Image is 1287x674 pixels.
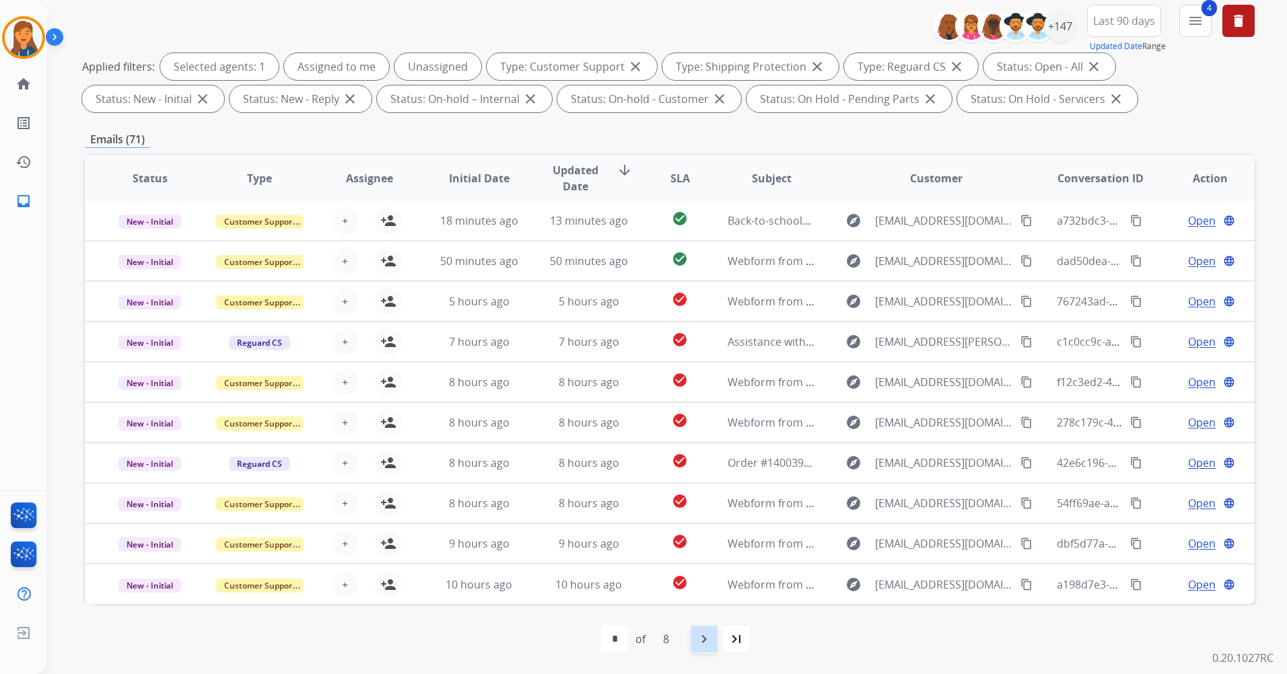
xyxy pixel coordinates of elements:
span: New - Initial [118,255,181,269]
div: Status: On Hold - Servicers [957,85,1138,112]
span: Assignee [346,170,393,186]
mat-icon: check_circle [672,574,688,591]
span: [EMAIL_ADDRESS][DOMAIN_NAME] [875,253,1013,269]
mat-icon: explore [845,293,862,309]
span: 8 hours ago [559,496,619,511]
span: 7 hours ago [449,334,510,349]
mat-icon: close [342,91,358,107]
span: New - Initial [118,457,181,471]
span: 42e6c196-6e6c-41fd-81c8-c830166f4893 [1057,455,1257,470]
span: 10 hours ago [446,577,512,592]
mat-icon: home [15,76,32,92]
span: Open [1188,334,1216,350]
mat-icon: language [1223,497,1235,509]
div: Assigned to me [284,53,389,80]
div: +147 [1044,10,1076,42]
mat-icon: close [922,91,938,107]
span: + [342,495,348,511]
span: + [342,374,348,390]
mat-icon: check_circle [672,412,688,428]
div: Status: Open - All [983,53,1115,80]
mat-icon: person_add [380,213,396,229]
span: Reguard CS [229,457,290,471]
mat-icon: content_copy [1020,416,1033,428]
span: Webform from [EMAIL_ADDRESS][DOMAIN_NAME] on [DATE] [728,254,1033,268]
mat-icon: person_add [380,253,396,269]
span: + [342,253,348,269]
button: Last 90 days [1087,5,1161,37]
span: New - Initial [118,537,181,552]
span: Webform from [EMAIL_ADDRESS][DOMAIN_NAME] on [DATE] [728,536,1033,551]
span: 9 hours ago [449,536,510,551]
span: Open [1188,576,1216,593]
button: + [332,207,359,234]
span: Updated Date [545,162,606,194]
span: SLA [670,170,690,186]
div: Type: Shipping Protection [662,53,839,80]
span: Open [1188,213,1216,229]
button: 4 [1179,5,1212,37]
span: [EMAIL_ADDRESS][DOMAIN_NAME] [875,495,1013,511]
span: 13 minutes ago [550,213,628,228]
span: [EMAIL_ADDRESS][DOMAIN_NAME] [875,576,1013,593]
mat-icon: menu [1187,13,1204,29]
mat-icon: content_copy [1130,578,1142,591]
span: Open [1188,253,1216,269]
span: Customer Support [216,376,304,390]
mat-icon: explore [845,576,862,593]
span: Customer Support [216,537,304,552]
mat-icon: explore [845,495,862,511]
mat-icon: check_circle [672,211,688,227]
span: New - Initial [118,376,181,390]
span: Open [1188,455,1216,471]
span: + [342,576,348,593]
span: 18 minutes ago [440,213,518,228]
span: 50 minutes ago [550,254,628,268]
div: Status: New - Reply [230,85,372,112]
mat-icon: language [1223,457,1235,469]
span: Open [1188,495,1216,511]
mat-icon: last_page [728,631,744,647]
mat-icon: content_copy [1020,215,1033,227]
p: Emails (71) [85,131,150,148]
span: Customer [910,170,963,186]
mat-icon: content_copy [1130,457,1142,469]
mat-icon: language [1223,215,1235,227]
span: [EMAIL_ADDRESS][DOMAIN_NAME] [875,374,1013,390]
span: New - Initial [118,295,181,309]
span: Back-to-school? More like back-to-snooze: Save Up to 66%! 📚😴 [728,213,1052,228]
mat-icon: language [1223,336,1235,348]
button: + [332,369,359,396]
div: Unassigned [394,53,481,80]
mat-icon: content_copy [1020,255,1033,267]
span: 8 hours ago [449,375,510,389]
span: f12c3ed2-4247-4be3-befd-f99fffdb91ce [1057,375,1251,389]
mat-icon: check_circle [672,493,688,509]
mat-icon: check_circle [672,251,688,267]
p: Applied filters: [82,59,155,75]
span: dad50dea-9d03-4e1e-85a4-044b0cc6505d [1057,254,1267,268]
mat-icon: language [1223,416,1235,428]
mat-icon: close [195,91,211,107]
mat-icon: person_add [380,374,396,390]
mat-icon: close [948,59,965,75]
button: + [332,490,359,517]
mat-icon: check_circle [672,372,688,388]
span: dbf5d77a-0251-473e-966b-a7a8aaa8b30b [1057,536,1265,551]
mat-icon: explore [845,535,862,552]
mat-icon: content_copy [1020,537,1033,550]
mat-icon: arrow_downward [617,162,633,178]
mat-icon: check_circle [672,533,688,550]
span: Initial Date [449,170,510,186]
span: 8 hours ago [449,415,510,430]
span: Customer Support [216,255,304,269]
span: 54ff69ae-a7ce-4a30-a3ed-3b3b97cfbce7 [1057,496,1257,511]
span: Status [133,170,168,186]
button: + [332,530,359,557]
span: 8 hours ago [449,455,510,470]
mat-icon: language [1223,578,1235,591]
span: + [342,535,348,552]
mat-icon: content_copy [1130,295,1142,307]
mat-icon: language [1223,376,1235,388]
span: New - Initial [118,497,181,511]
